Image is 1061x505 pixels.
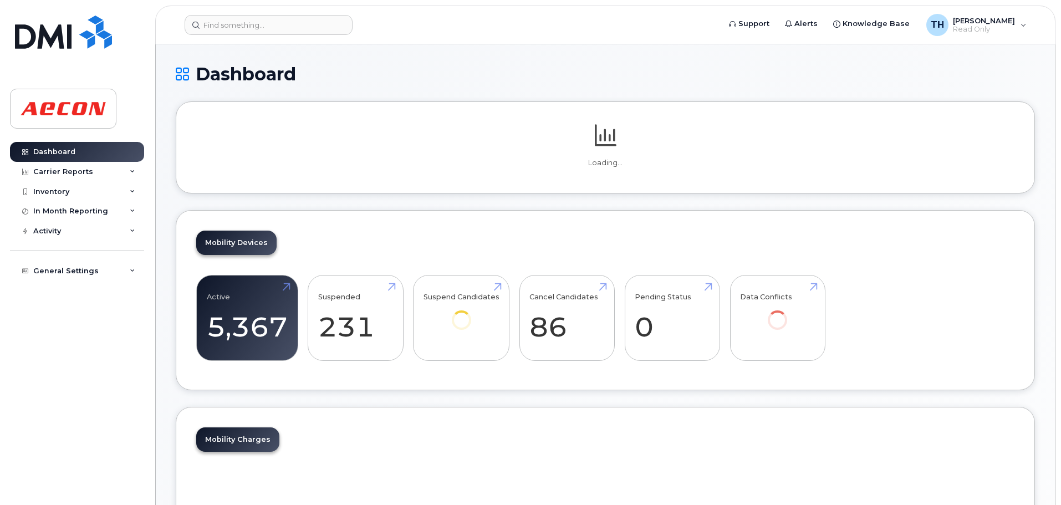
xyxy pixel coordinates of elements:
[740,282,815,345] a: Data Conflicts
[176,64,1035,84] h1: Dashboard
[196,158,1014,168] p: Loading...
[318,282,393,355] a: Suspended 231
[424,282,499,345] a: Suspend Candidates
[196,231,277,255] a: Mobility Devices
[196,427,279,452] a: Mobility Charges
[635,282,710,355] a: Pending Status 0
[529,282,604,355] a: Cancel Candidates 86
[207,282,288,355] a: Active 5,367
